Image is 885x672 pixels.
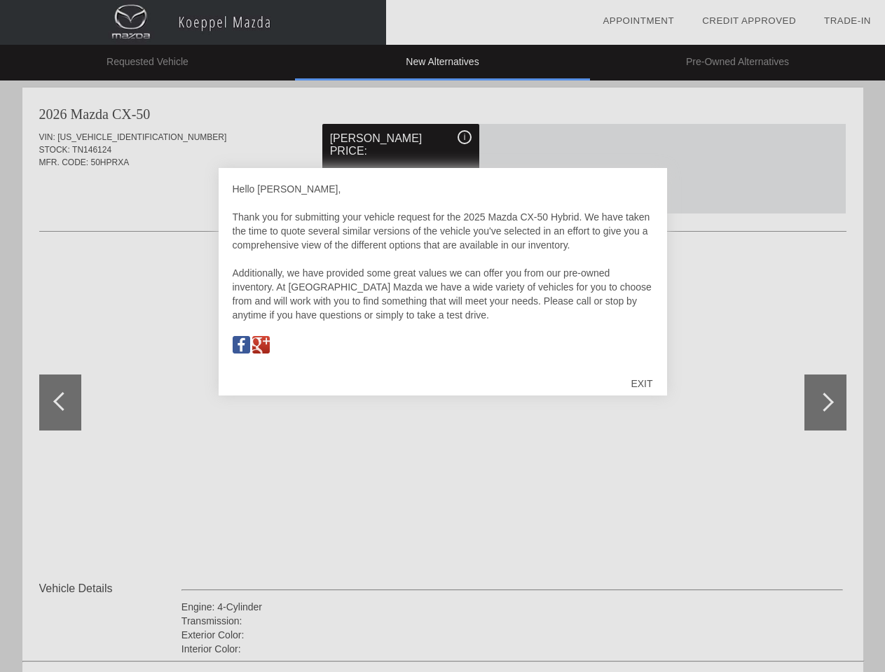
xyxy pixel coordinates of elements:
div: Hello [PERSON_NAME], Thank you for submitting your vehicle request for the 2025 Mazda CX-50 Hybri... [233,182,653,364]
div: EXIT [617,363,666,405]
a: Trade-In [824,15,871,26]
img: Map to Koeppel Mazda [233,336,250,353]
a: Appointment [603,15,674,26]
img: Map to Koeppel Mazda [252,336,270,353]
a: Credit Approved [702,15,796,26]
